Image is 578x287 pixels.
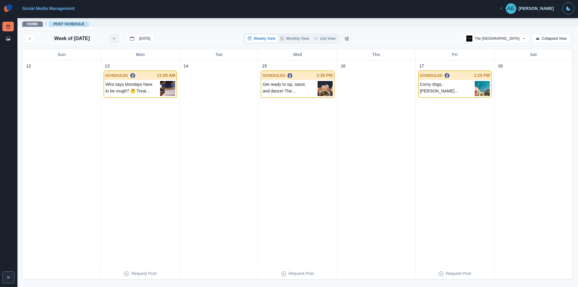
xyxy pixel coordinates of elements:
button: Monthly View [278,35,312,42]
img: aai2xntdufos4rqzewxv [160,81,175,96]
button: go to today [126,34,154,43]
p: Week of [DATE] [54,35,90,42]
p: 17 [419,63,424,69]
div: [PERSON_NAME] [519,6,554,11]
p: 15 [262,63,267,69]
p: 1:30 PM [317,72,333,79]
p: 1:15 PM [474,72,490,79]
button: Toggle Mode [562,2,574,14]
p: 13 [105,63,110,69]
p: 16 [341,63,346,69]
p: Get ready to sip, savor, and dance! The Downtown Dallas Beer Festival is back on [DATE] at the @A... [263,81,317,96]
a: Home [27,22,38,26]
div: Sat [494,49,573,60]
button: [PERSON_NAME] [494,2,559,14]
button: List View [312,35,338,42]
button: Change View Order [342,34,352,43]
span: / [45,21,46,27]
div: Mon [101,49,180,60]
a: Social Media Management [22,6,75,11]
img: 78041208476 [466,36,472,42]
p: 11:00 AM [157,72,175,79]
p: 12 [26,63,31,69]
a: Post Schedule [54,22,84,26]
p: SCHEDULED [263,73,285,78]
a: Media Library [2,34,14,43]
a: Post Schedule [2,22,14,31]
p: SCHEDULED [420,73,443,78]
div: Wed [258,49,337,60]
button: Collapsed View [532,34,571,43]
p: SCHEDULED [105,73,128,78]
button: previous month [25,34,35,43]
div: Sun [23,49,101,60]
p: [DATE] [139,36,151,41]
button: The [GEOGRAPHIC_DATA] [462,34,530,43]
p: Request Post [446,270,471,277]
p: 18 [498,63,503,69]
p: 14 [183,63,188,69]
div: Anastasia Elie [507,1,515,16]
div: Fri [416,49,494,60]
div: Tue [180,49,258,60]
button: Expand [2,271,14,283]
p: Who says Mondays have to be rough? 🤔 Treat yourself to the comfort you deserve and recharge at Th... [105,81,160,96]
img: s5tvjpeug5c1tiq5ieib [475,81,490,96]
img: gtwrriqwjqxqaf1xotlr [318,81,333,96]
p: Corny dogs, [PERSON_NAME] wheels, and all the [US_STATE]-sized fun you can handle. 🌭 The @statefa... [420,81,475,96]
p: Request Post [131,270,157,277]
button: next month [109,34,119,43]
div: Thu [337,49,416,60]
nav: breadcrumb [22,21,89,27]
button: Weekly View [245,35,278,42]
p: Request Post [288,270,314,277]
